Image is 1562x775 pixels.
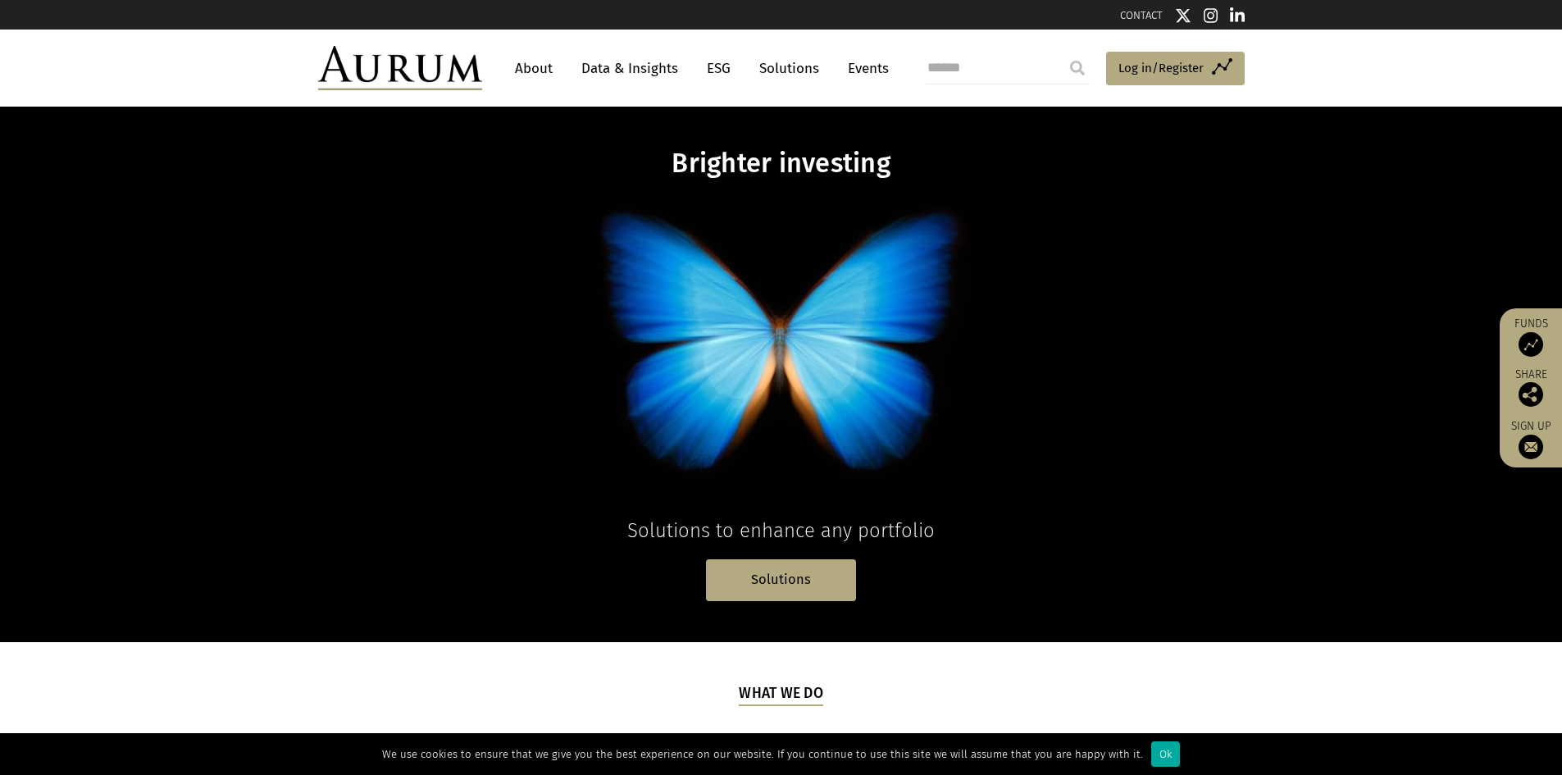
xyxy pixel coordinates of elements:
[573,53,686,84] a: Data & Insights
[507,53,561,84] a: About
[751,53,827,84] a: Solutions
[1508,317,1554,357] a: Funds
[1519,332,1543,357] img: Access Funds
[1230,7,1245,24] img: Linkedin icon
[699,53,739,84] a: ESG
[1118,58,1204,78] span: Log in/Register
[1519,435,1543,459] img: Sign up to our newsletter
[706,559,856,601] a: Solutions
[465,148,1098,180] h1: Brighter investing
[739,683,823,706] h5: What we do
[1508,419,1554,459] a: Sign up
[318,46,482,90] img: Aurum
[1151,741,1180,767] div: Ok
[840,53,889,84] a: Events
[1106,52,1245,86] a: Log in/Register
[1175,7,1191,24] img: Twitter icon
[1204,7,1218,24] img: Instagram icon
[627,519,935,542] span: Solutions to enhance any portfolio
[1120,9,1163,21] a: CONTACT
[1508,369,1554,407] div: Share
[1519,382,1543,407] img: Share this post
[1061,52,1094,84] input: Submit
